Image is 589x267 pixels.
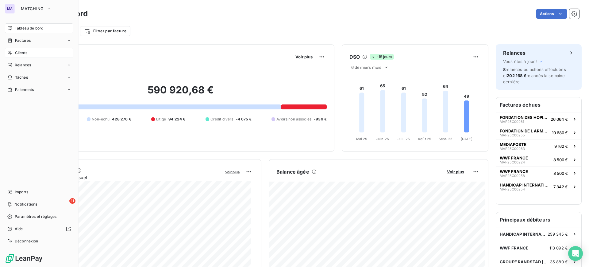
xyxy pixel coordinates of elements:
[447,169,464,174] span: Voir plus
[5,224,73,234] a: Aide
[14,202,37,207] span: Notifications
[554,144,568,149] span: 9 162 €
[21,6,44,11] span: MATCHING
[500,155,528,160] span: WWF FRANCE
[80,26,130,36] button: Filtrer par facture
[496,166,581,180] button: WWF FRANCEMAF25C002588 500 €
[439,137,452,141] tspan: Sept. 25
[496,153,581,166] button: WWF FRANCEMAF25C002248 500 €
[500,115,548,120] span: FONDATION DES HOPITAUX
[92,116,110,122] span: Non-échu
[156,116,166,122] span: Litige
[496,112,581,126] button: FONDATION DES HOPITAUXMAF25C0026126 064 €
[15,26,43,31] span: Tableau de bord
[445,169,466,175] button: Voir plus
[507,73,526,78] span: 202 168 €
[550,259,568,264] span: 35 880 €
[15,50,27,56] span: Clients
[15,238,38,244] span: Déconnexion
[500,120,524,124] span: MAF25C00261
[15,226,23,232] span: Aide
[236,116,252,122] span: -4 675 €
[500,183,551,187] span: HANDICAP INTERNATIONAL [GEOGRAPHIC_DATA]
[276,168,309,175] h6: Balance âgée
[15,189,28,195] span: Imports
[376,137,389,141] tspan: Juin 25
[15,75,28,80] span: Tâches
[500,245,529,250] span: WWF FRANCE
[500,147,525,151] span: MAF25C00263
[553,171,568,176] span: 8 500 €
[503,67,566,84] span: relances ou actions effectuées et relancés la semaine dernière.
[500,174,525,178] span: MAF25C00258
[276,116,311,122] span: Avoirs non associés
[500,142,526,147] span: MEDIAPOSTE
[536,9,567,19] button: Actions
[553,157,568,162] span: 8 500 €
[500,160,525,164] span: MAF25C00224
[568,246,583,261] div: Open Intercom Messenger
[500,133,525,137] span: MAF25C00255
[500,259,550,264] span: GROUPE RANDSTAD [GEOGRAPHIC_DATA]
[552,130,568,135] span: 10 680 €
[351,65,381,70] span: 6 derniers mois
[168,116,185,122] span: 94 224 €
[35,174,221,181] span: Chiffre d'affaires mensuel
[210,116,233,122] span: Crédit divers
[5,253,43,263] img: Logo LeanPay
[370,54,394,60] span: -15 jours
[553,184,568,189] span: 7 342 €
[15,62,31,68] span: Relances
[112,116,131,122] span: 428 276 €
[500,128,549,133] span: FONDATION DE L ARMEE DU SALUT
[314,116,327,122] span: -939 €
[15,38,31,43] span: Factures
[496,180,581,193] button: HANDICAP INTERNATIONAL [GEOGRAPHIC_DATA]MAF25C002547 342 €
[223,169,241,175] button: Voir plus
[500,169,528,174] span: WWF FRANCE
[548,232,568,237] span: 259 345 €
[35,84,327,102] h2: 590 920,68 €
[496,97,581,112] h6: Factures échues
[496,139,581,153] button: MEDIAPOSTEMAF25C002639 162 €
[496,212,581,227] h6: Principaux débiteurs
[551,117,568,122] span: 26 064 €
[418,137,431,141] tspan: Août 25
[500,232,548,237] span: HANDICAP INTERNATIONAL [GEOGRAPHIC_DATA]
[500,187,525,191] span: MAF25C00254
[503,67,506,72] span: 8
[496,126,581,139] button: FONDATION DE L ARMEE DU SALUTMAF25C0025510 680 €
[349,53,360,61] h6: DSO
[356,137,368,141] tspan: Mai 25
[461,137,472,141] tspan: [DATE]
[295,54,313,59] span: Voir plus
[69,198,75,204] span: 11
[15,87,34,92] span: Paiements
[549,245,568,250] span: 113 092 €
[503,59,537,64] span: Vous êtes à jour !
[398,137,410,141] tspan: Juil. 25
[294,54,314,60] button: Voir plus
[503,49,525,57] h6: Relances
[15,214,56,219] span: Paramètres et réglages
[5,4,15,14] div: MA
[225,170,240,174] span: Voir plus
